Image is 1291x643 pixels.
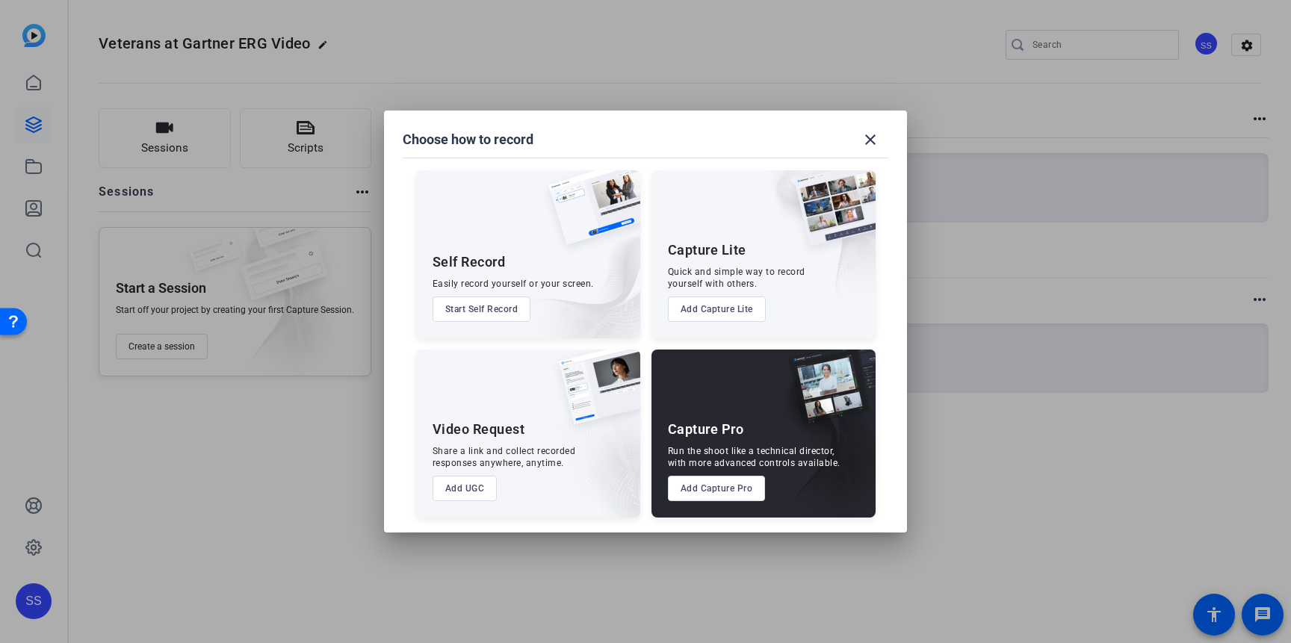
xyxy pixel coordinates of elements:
[548,350,640,440] img: ugc-content.png
[433,420,525,438] div: Video Request
[433,296,531,322] button: Start Self Record
[433,278,594,290] div: Easily record yourself or your screen.
[668,266,805,290] div: Quick and simple way to record yourself with others.
[668,476,766,501] button: Add Capture Pro
[668,420,744,438] div: Capture Pro
[777,350,876,441] img: capture-pro.png
[403,131,533,149] h1: Choose how to record
[742,170,876,320] img: embarkstudio-capture-lite.png
[510,202,640,338] img: embarkstudio-self-record.png
[433,253,506,271] div: Self Record
[554,396,640,518] img: embarkstudio-ugc-content.png
[433,445,576,469] div: Share a link and collect recorded responses anywhere, anytime.
[765,368,876,518] img: embarkstudio-capture-pro.png
[861,131,879,149] mat-icon: close
[537,170,640,260] img: self-record.png
[783,170,876,261] img: capture-lite.png
[433,476,498,501] button: Add UGC
[668,296,766,322] button: Add Capture Lite
[668,445,840,469] div: Run the shoot like a technical director, with more advanced controls available.
[668,241,746,259] div: Capture Lite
